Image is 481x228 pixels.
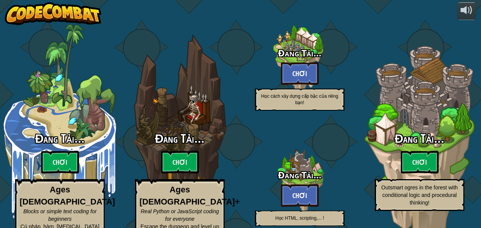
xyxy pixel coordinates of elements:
[278,47,321,59] span: Đang Tải...
[401,151,439,173] btn: Chơi
[155,130,205,147] span: Đang Tải...
[381,184,458,206] span: Outsmart ogres in the forest with conditional logic and procedural thinking!
[161,151,199,173] btn: Chơi
[41,151,79,173] btn: Chơi
[5,2,102,25] img: CodeCombat - Learn how to code by playing a game
[457,2,476,20] button: Tùy chỉnh âm lượng
[20,185,115,206] strong: Ages [DEMOGRAPHIC_DATA]
[261,94,338,105] span: Học cách xây dựng cấp bậc của riêng bạn!
[395,130,445,147] span: Đang Tải...
[35,130,85,147] span: Đang Tải...
[275,216,324,221] span: Học HTML, scripting,... !
[140,185,240,206] strong: Ages [DEMOGRAPHIC_DATA]+
[141,208,219,222] span: Real Python or JavaScript coding for everyone
[281,184,319,207] button: Chơi
[281,62,319,85] button: Chơi
[23,208,97,222] span: Blocks or simple text coding for beginners
[278,169,321,181] span: Đang Tải...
